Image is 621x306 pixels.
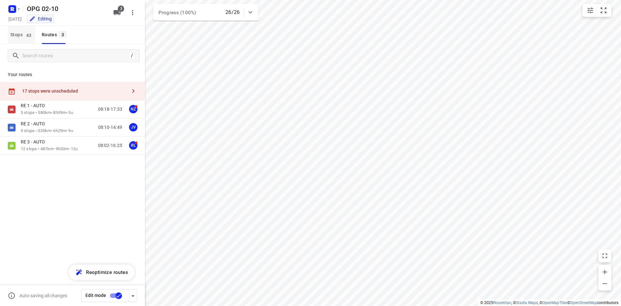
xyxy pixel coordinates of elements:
button: Reoptimize routes [69,265,135,280]
span: 3 [59,31,67,38]
div: Editing [29,16,52,22]
span: Edit mode [85,293,106,298]
div: 17 stops were unscheduled [22,88,127,94]
a: Routetitan [493,300,511,305]
h5: Rename [24,4,108,14]
div: / [128,52,136,59]
p: 08:02-16:25 [98,142,122,149]
a: OpenMapTiles [542,300,567,305]
button: NZ [127,103,140,116]
button: 3 [111,6,124,19]
p: 08:18-17:33 [98,106,122,113]
p: Your routes [8,71,137,78]
p: 26/26 [225,8,240,16]
div: Routes [42,31,69,39]
p: RE 3 - AUTO [21,139,49,145]
button: JV [127,121,140,134]
span: Reoptimize routes [86,268,128,277]
button: Fit zoom [597,4,610,17]
button: RL [127,139,140,152]
button: More [126,6,139,19]
p: Auto-saving all changes [19,293,67,298]
div: RL [129,141,137,150]
p: 08:10-14:49 [98,124,122,131]
span: 3 [118,6,124,12]
input: Search routes [22,51,128,61]
h5: Project date [6,15,24,23]
div: NZ [129,105,137,113]
div: small contained button group [583,4,611,17]
button: Map settings [584,4,597,17]
div: JV [129,123,137,131]
p: 9 stops • 335km • 6h29m • 9u [21,128,73,134]
div: Progress (100%)26/26 [153,4,258,21]
span: 43 [25,32,33,38]
p: 5 stops • 580km • 8h39m • 5u [21,110,73,116]
li: © 2025 , © , © © contributors [480,300,618,305]
a: OpenStreetMap [570,300,597,305]
p: RE 2 - AUTO [21,121,49,127]
p: RE 1 - AUTO [21,103,49,108]
div: Driver app settings [129,291,137,300]
a: Stadia Maps [516,300,538,305]
span: Stops [10,31,35,39]
p: 12 stops • 481km • 9h30m • 12u [21,146,78,152]
span: Progress (100%) [158,10,196,16]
